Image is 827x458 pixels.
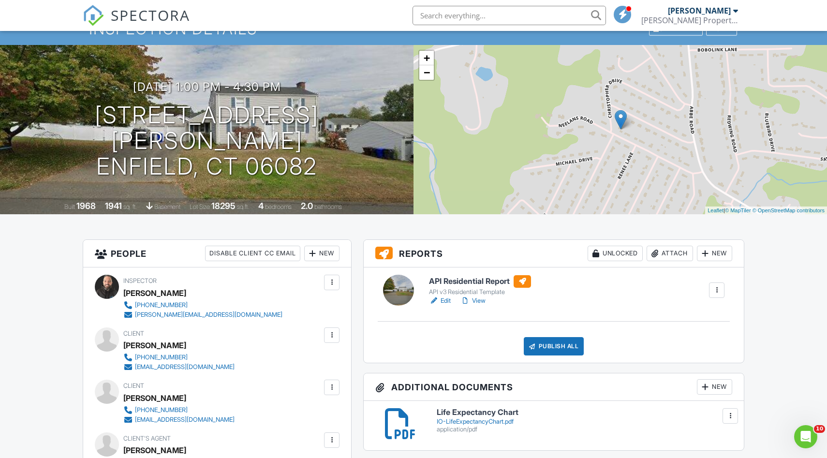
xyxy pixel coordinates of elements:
div: [EMAIL_ADDRESS][DOMAIN_NAME] [135,416,235,424]
span: bathrooms [314,203,342,210]
div: [PHONE_NUMBER] [135,406,188,414]
a: Zoom out [419,65,434,80]
a: View [460,296,486,306]
div: New [697,379,732,395]
h3: [DATE] 1:00 pm - 4:30 pm [133,80,281,93]
h6: API Residential Report [429,275,531,288]
a: © MapTiler [725,207,751,213]
img: The Best Home Inspection Software - Spectora [83,5,104,26]
div: IO-LifeExpectancyChart.pdf [437,418,732,426]
input: Search everything... [413,6,606,25]
div: New [304,246,340,261]
span: Client [123,330,144,337]
a: © OpenStreetMap contributors [753,207,825,213]
a: Client View [648,25,705,32]
div: 4 [258,201,264,211]
h3: People [83,240,351,267]
div: [PERSON_NAME] [123,391,186,405]
span: bedrooms [265,203,292,210]
div: [PERSON_NAME] [668,6,731,15]
a: [PERSON_NAME][EMAIL_ADDRESS][DOMAIN_NAME] [123,310,282,320]
div: | [705,207,827,215]
div: [PHONE_NUMBER] [135,354,188,361]
span: 10 [814,425,825,433]
div: [EMAIL_ADDRESS][DOMAIN_NAME] [135,363,235,371]
span: Inspector [123,277,157,284]
div: 1968 [76,201,96,211]
div: [PERSON_NAME] [123,338,186,353]
span: basement [154,203,180,210]
div: [PERSON_NAME] [123,286,186,300]
a: Edit [429,296,451,306]
a: API Residential Report API v3 Residential Template [429,275,531,296]
h1: [STREET_ADDRESS][PERSON_NAME] Enfield, CT 06082 [15,103,398,179]
h1: Inspection Details [89,20,738,37]
span: Client [123,382,144,389]
div: Attach [647,246,693,261]
a: [PHONE_NUMBER] [123,353,235,362]
div: Disable Client CC Email [205,246,300,261]
h6: Life Expectancy Chart [437,408,732,417]
div: API v3 Residential Template [429,288,531,296]
a: [PHONE_NUMBER] [123,405,235,415]
div: More [706,22,738,35]
span: Client's Agent [123,435,171,442]
span: Built [64,203,75,210]
div: Unlocked [588,246,643,261]
span: sq. ft. [123,203,137,210]
div: Client View [649,22,703,35]
a: SPECTORA [83,13,190,33]
a: Zoom in [419,51,434,65]
span: sq.ft. [237,203,249,210]
div: Anderson Property Inspections [641,15,738,25]
div: Publish All [524,337,584,355]
div: application/pdf [437,426,732,433]
div: 18295 [211,201,236,211]
span: Lot Size [190,203,210,210]
span: SPECTORA [111,5,190,25]
div: New [697,246,732,261]
a: [EMAIL_ADDRESS][DOMAIN_NAME] [123,362,235,372]
a: Life Expectancy Chart IO-LifeExpectancyChart.pdf application/pdf [437,408,732,433]
div: 2.0 [301,201,313,211]
a: [PHONE_NUMBER] [123,300,282,310]
h3: Additional Documents [364,373,744,401]
a: [PERSON_NAME] [123,443,186,458]
div: [PHONE_NUMBER] [135,301,188,309]
a: Leaflet [708,207,724,213]
iframe: Intercom live chat [794,425,817,448]
div: 1941 [105,201,122,211]
div: [PERSON_NAME][EMAIL_ADDRESS][DOMAIN_NAME] [135,311,282,319]
h3: Reports [364,240,744,267]
a: [EMAIL_ADDRESS][DOMAIN_NAME] [123,415,235,425]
